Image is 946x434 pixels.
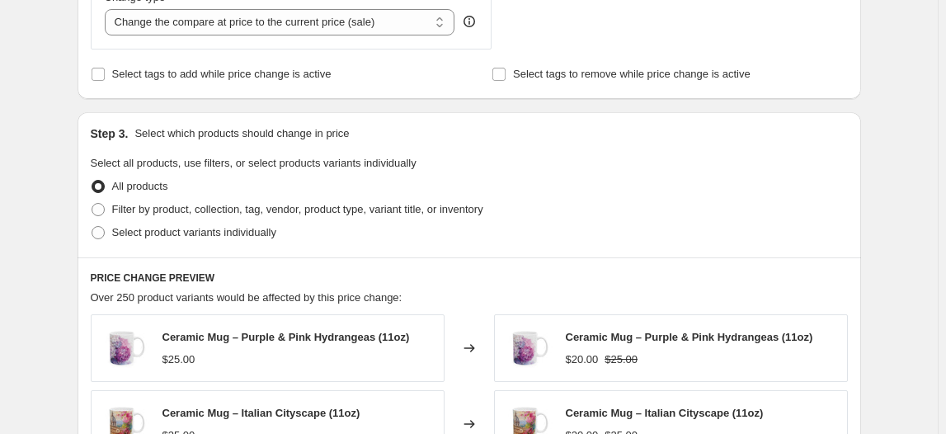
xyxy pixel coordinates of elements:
strike: $25.00 [605,351,638,368]
span: Select tags to remove while price change is active [513,68,751,80]
span: Select all products, use filters, or select products variants individually [91,157,417,169]
span: Over 250 product variants would be affected by this price change: [91,291,402,304]
div: $25.00 [162,351,195,368]
h6: PRICE CHANGE PREVIEW [91,271,848,285]
span: Ceramic Mug – Purple & Pink Hydrangeas (11oz) [162,331,410,343]
span: Ceramic Mug – Italian Cityscape (11oz) [162,407,360,419]
div: help [461,13,478,30]
span: Ceramic Mug – Purple & Pink Hydrangeas (11oz) [566,331,813,343]
span: Select tags to add while price change is active [112,68,332,80]
img: 15121826410562903063_2048_80x.jpg [100,323,149,373]
div: $20.00 [566,351,599,368]
h2: Step 3. [91,125,129,142]
span: Ceramic Mug – Italian Cityscape (11oz) [566,407,764,419]
span: Filter by product, collection, tag, vendor, product type, variant title, or inventory [112,203,483,215]
p: Select which products should change in price [134,125,349,142]
span: All products [112,180,168,192]
img: 15121826410562903063_2048_80x.jpg [503,323,553,373]
span: Select product variants individually [112,226,276,238]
